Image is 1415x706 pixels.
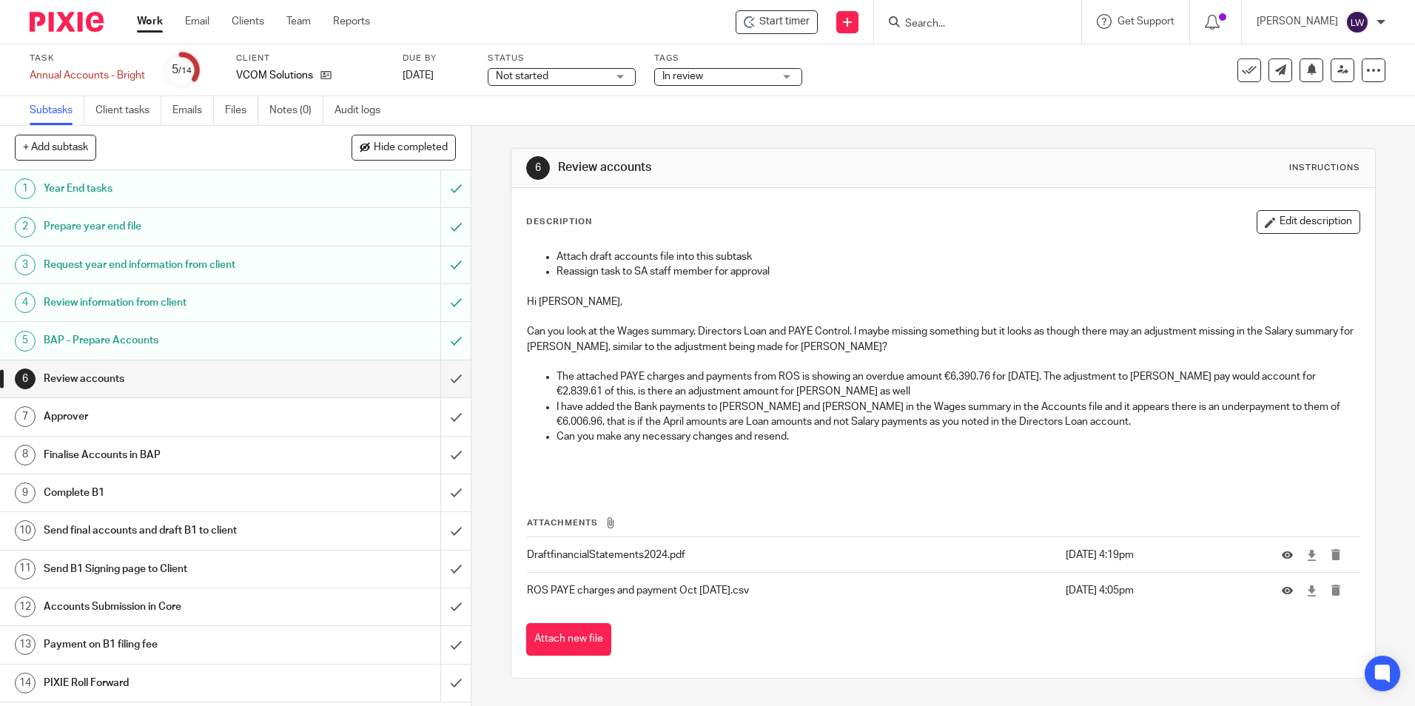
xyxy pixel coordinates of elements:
[15,559,36,579] div: 11
[403,70,434,81] span: [DATE]
[15,596,36,617] div: 12
[44,215,298,238] h1: Prepare year end file
[403,53,469,64] label: Due by
[172,61,192,78] div: 5
[185,14,209,29] a: Email
[527,583,1058,598] p: ROS PAYE charges and payment Oct [DATE].csv
[236,53,384,64] label: Client
[286,14,311,29] a: Team
[44,292,298,314] h1: Review information from client
[557,429,1359,444] p: Can you make any necessary changes and resend.
[558,160,975,175] h1: Review accounts
[44,444,298,466] h1: Finalise Accounts in BAP
[30,12,104,32] img: Pixie
[95,96,161,125] a: Client tasks
[335,96,391,125] a: Audit logs
[557,369,1359,400] p: The attached PAYE charges and payments from ROS is showing an overdue amount €6,390.76 for [DATE]...
[15,217,36,238] div: 2
[15,673,36,693] div: 14
[44,558,298,580] h1: Send B1 Signing page to Client
[15,369,36,389] div: 6
[15,331,36,352] div: 5
[269,96,323,125] a: Notes (0)
[15,292,36,313] div: 4
[15,445,36,465] div: 8
[557,249,1359,264] p: Attach draft accounts file into this subtask
[496,71,548,81] span: Not started
[526,216,592,228] p: Description
[1306,548,1317,562] a: Download
[1345,10,1369,34] img: svg%3E
[759,14,810,30] span: Start timer
[527,295,1359,309] p: Hi [PERSON_NAME],
[1117,16,1174,27] span: Get Support
[44,329,298,352] h1: BAP - Prepare Accounts
[526,156,550,180] div: 6
[488,53,636,64] label: Status
[527,548,1058,562] p: DraftfinancialStatements2024.pdf
[333,14,370,29] a: Reports
[44,254,298,276] h1: Request year end information from client
[178,67,192,75] small: /14
[1289,162,1360,174] div: Instructions
[1066,583,1260,598] p: [DATE] 4:05pm
[527,519,598,527] span: Attachments
[44,633,298,656] h1: Payment on B1 filing fee
[44,672,298,694] h1: PIXIE Roll Forward
[225,96,258,125] a: Files
[374,142,448,154] span: Hide completed
[172,96,214,125] a: Emails
[44,178,298,200] h1: Year End tasks
[654,53,802,64] label: Tags
[44,406,298,428] h1: Approver
[736,10,818,34] div: VCOM Solutions - Annual Accounts - Bright
[557,264,1359,279] p: Reassign task to SA staff member for approval
[1306,583,1317,598] a: Download
[662,71,703,81] span: In review
[904,18,1037,31] input: Search
[15,406,36,427] div: 7
[44,596,298,618] h1: Accounts Submission in Core
[232,14,264,29] a: Clients
[526,623,611,656] button: Attach new file
[15,178,36,199] div: 1
[352,135,456,160] button: Hide completed
[44,520,298,542] h1: Send final accounts and draft B1 to client
[15,634,36,655] div: 13
[15,483,36,503] div: 9
[1066,548,1260,562] p: [DATE] 4:19pm
[15,135,96,160] button: + Add subtask
[30,68,145,83] div: Annual Accounts - Bright
[1257,14,1338,29] p: [PERSON_NAME]
[44,482,298,504] h1: Complete B1
[44,368,298,390] h1: Review accounts
[557,400,1359,430] p: I have added the Bank payments to [PERSON_NAME] and [PERSON_NAME] in the Wages summary in the Acc...
[15,255,36,275] div: 3
[15,520,36,541] div: 10
[30,96,84,125] a: Subtasks
[1257,210,1360,234] button: Edit description
[527,324,1359,354] p: Can you look at the Wages summary, Directors Loan and PAYE Control. I maybe missing something but...
[236,68,313,83] p: VCOM Solutions
[30,53,145,64] label: Task
[137,14,163,29] a: Work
